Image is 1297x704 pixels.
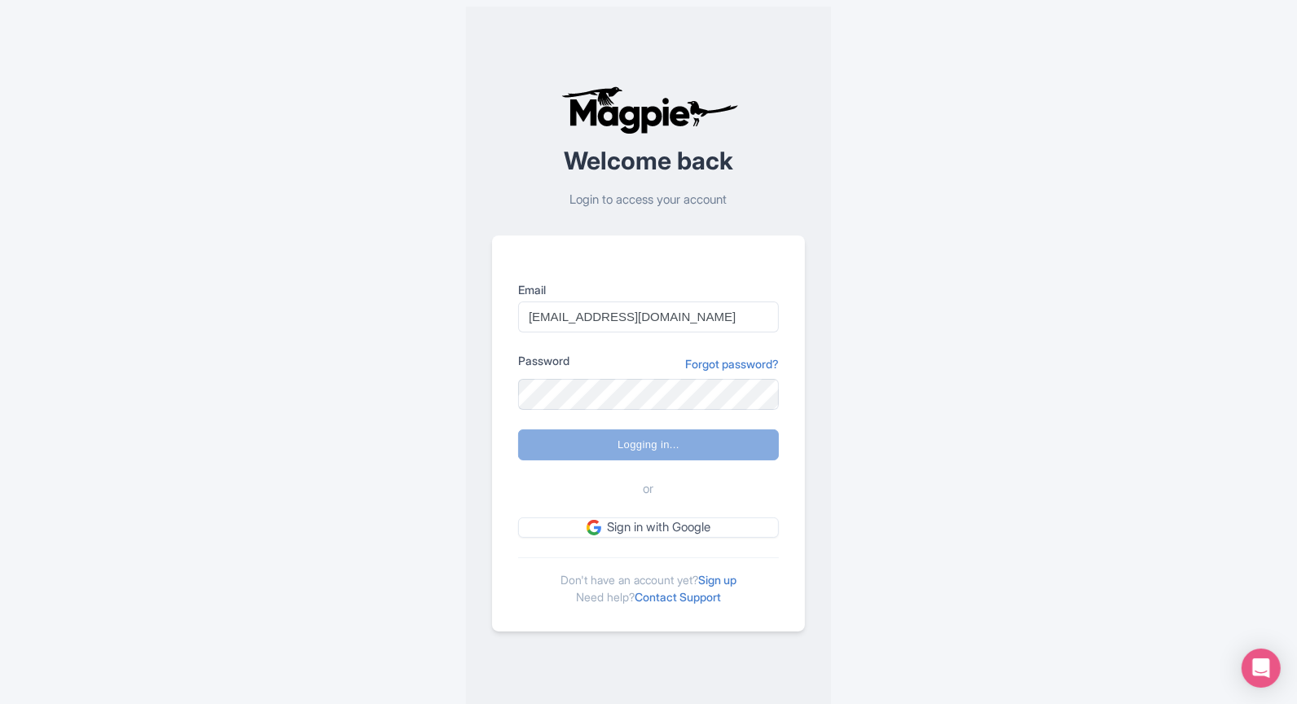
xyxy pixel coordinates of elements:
label: Password [518,352,569,369]
img: google.svg [587,520,601,535]
span: or [644,480,654,499]
input: Logging in... [518,429,779,460]
div: Don't have an account yet? Need help? [518,557,779,605]
img: logo-ab69f6fb50320c5b225c76a69d11143b.png [557,86,741,134]
label: Email [518,281,779,298]
a: Contact Support [635,590,721,604]
a: Sign in with Google [518,517,779,538]
h2: Welcome back [492,147,805,174]
a: Sign up [698,573,736,587]
a: Forgot password? [685,355,779,372]
div: Open Intercom Messenger [1242,649,1281,688]
input: you@example.com [518,301,779,332]
p: Login to access your account [492,191,805,209]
